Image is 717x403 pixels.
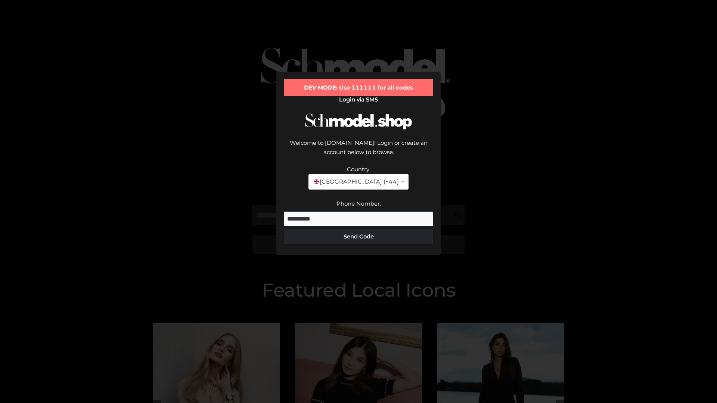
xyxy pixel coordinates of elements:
[302,107,415,136] img: Schmodel Logo
[284,138,433,165] div: Welcome to [DOMAIN_NAME]! Login or create an account below to browse.
[336,200,381,207] label: Phone Number:
[314,179,319,184] img: 🇬🇧
[284,229,433,244] button: Send Code
[284,79,433,96] div: DEV MODE: Use 111111 for all codes
[313,177,398,187] span: [GEOGRAPHIC_DATA] (+44)
[284,96,433,103] h2: Login via SMS
[347,166,370,173] label: Country:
